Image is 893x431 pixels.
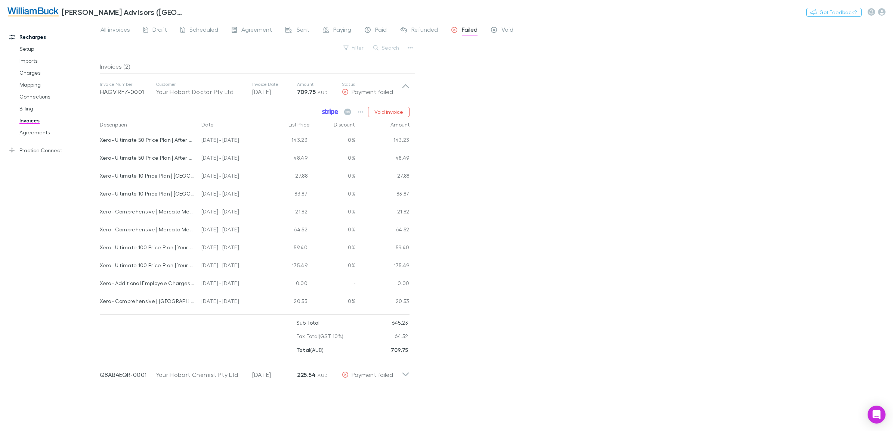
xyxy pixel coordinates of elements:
[375,26,387,35] span: Paid
[501,26,513,35] span: Void
[310,257,355,275] div: 0%
[100,186,196,202] div: Xero - Ultimate 10 Price Plan | [GEOGRAPHIC_DATA]
[12,91,105,103] a: Connections
[100,168,196,184] div: Xero - Ultimate 10 Price Plan | [GEOGRAPHIC_DATA]
[198,132,266,150] div: [DATE] - [DATE]
[3,3,190,21] a: [PERSON_NAME] Advisors ([GEOGRAPHIC_DATA]) Pty Ltd
[198,204,266,222] div: [DATE] - [DATE]
[296,343,324,357] p: ( AUD )
[12,103,105,115] a: Billing
[100,150,196,166] div: Xero - Ultimate 50 Price Plan | After Hours Doctor [PERSON_NAME]
[266,168,310,186] div: 27.88
[12,79,105,91] a: Mapping
[100,240,196,255] div: Xero - Ultimate 100 Price Plan | Your Hobart Doctor Pty Ltd
[310,132,355,150] div: 0%
[395,330,408,343] p: 64.52
[355,204,410,222] div: 21.82
[266,240,310,257] div: 59.40
[310,204,355,222] div: 0%
[100,257,196,273] div: Xero - Ultimate 100 Price Plan | Your Hobart Doctor Pty Ltd
[355,222,410,240] div: 64.52
[297,371,316,378] strong: 225.54
[392,316,408,330] p: 645.23
[12,43,105,55] a: Setup
[252,81,297,87] p: Invoice Date
[198,293,266,311] div: [DATE] - [DATE]
[352,371,393,378] span: Payment failed
[310,275,355,293] div: -
[355,257,410,275] div: 175.49
[100,293,196,309] div: Xero - Comprehensive | [GEOGRAPHIC_DATA]
[355,240,410,257] div: 59.40
[310,150,355,168] div: 0%
[266,257,310,275] div: 175.49
[198,168,266,186] div: [DATE] - [DATE]
[296,316,320,330] p: Sub Total
[297,26,309,35] span: Sent
[355,132,410,150] div: 143.23
[94,74,415,104] div: Invoice NumberHAGVIRFZ-0001CustomerYour Hobart Doctor Pty LtdInvoice Date[DATE]Amount709.75 AUDSt...
[189,26,218,35] span: Scheduled
[266,293,310,311] div: 20.53
[198,240,266,257] div: [DATE] - [DATE]
[806,8,862,17] button: Got Feedback?
[342,81,402,87] p: Status
[355,168,410,186] div: 27.88
[156,370,245,379] div: Your Hobart Chemist Pty Ltd
[100,87,156,96] p: HAGVIRFZ-0001
[101,26,130,35] span: All invoices
[296,347,310,353] strong: Total
[198,275,266,293] div: [DATE] - [DATE]
[355,275,410,293] div: 0.00
[297,88,316,96] strong: 709.75
[1,31,105,43] a: Recharges
[310,240,355,257] div: 0%
[100,132,196,148] div: Xero - Ultimate 50 Price Plan | After Hours Doctor [PERSON_NAME]
[266,132,310,150] div: 143.23
[7,7,59,16] img: William Buck Advisors (WA) Pty Ltd's Logo
[340,43,368,52] button: Filter
[198,186,266,204] div: [DATE] - [DATE]
[198,222,266,240] div: [DATE] - [DATE]
[12,127,105,138] a: Agreements
[100,204,196,219] div: Xero - Comprehensive | Mercato Medical [PERSON_NAME][GEOGRAPHIC_DATA]
[100,222,196,237] div: Xero - Comprehensive | Mercato Medical [PERSON_NAME][GEOGRAPHIC_DATA]
[198,150,266,168] div: [DATE] - [DATE]
[370,43,404,52] button: Search
[156,81,245,87] p: Customer
[12,67,105,79] a: Charges
[266,150,310,168] div: 48.49
[266,222,310,240] div: 64.52
[252,87,297,96] p: [DATE]
[333,26,351,35] span: Paying
[266,186,310,204] div: 83.87
[296,330,344,343] p: Tax Total (GST 10%)
[868,406,886,424] div: Open Intercom Messenger
[252,370,297,379] p: [DATE]
[100,370,156,379] p: Q8AB4EQR-0001
[355,150,410,168] div: 48.49
[266,275,310,293] div: 0.00
[391,347,408,353] strong: 709.75
[462,26,478,35] span: Failed
[156,87,245,96] div: Your Hobart Doctor Pty Ltd
[62,7,185,16] h3: [PERSON_NAME] Advisors ([GEOGRAPHIC_DATA]) Pty Ltd
[310,222,355,240] div: 0%
[411,26,438,35] span: Refunded
[1,144,105,156] a: Practice Connect
[310,186,355,204] div: 0%
[241,26,272,35] span: Agreement
[368,107,410,117] button: Void invoice
[100,275,196,291] div: Xero - Additional Employee Charges over 100 | Your Hobart Doctor Pty Ltd
[355,293,410,311] div: 20.53
[266,204,310,222] div: 21.82
[12,115,105,127] a: Invoices
[352,88,393,95] span: Payment failed
[355,186,410,204] div: 83.87
[152,26,167,35] span: Draft
[318,90,328,95] span: AUD
[100,81,156,87] p: Invoice Number
[12,55,105,67] a: Imports
[310,293,355,311] div: 0%
[310,168,355,186] div: 0%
